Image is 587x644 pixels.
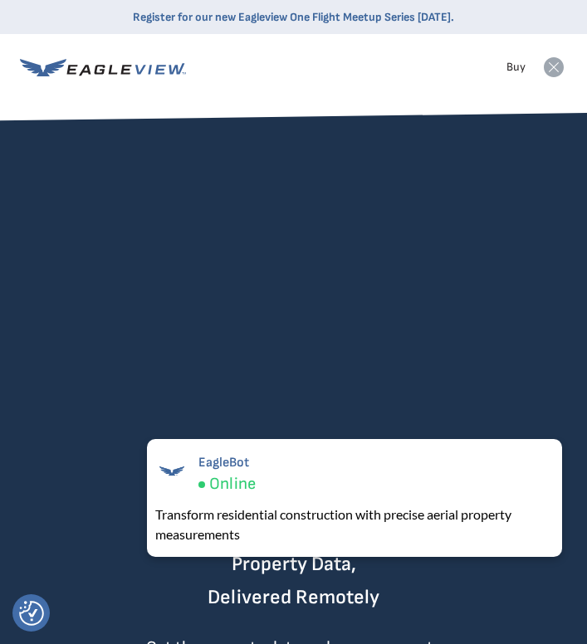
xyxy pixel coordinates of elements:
[506,60,526,75] a: Buy
[155,455,188,488] img: EagleBot
[155,505,554,544] div: Transform residential construction with precise aerial property measurements
[19,601,44,626] button: Consent Preferences
[209,474,256,495] span: Online
[19,601,44,626] img: Revisit consent button
[133,10,454,24] a: Register for our new Eagleview One Flight Meetup Series [DATE].
[198,455,256,471] span: EagleBot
